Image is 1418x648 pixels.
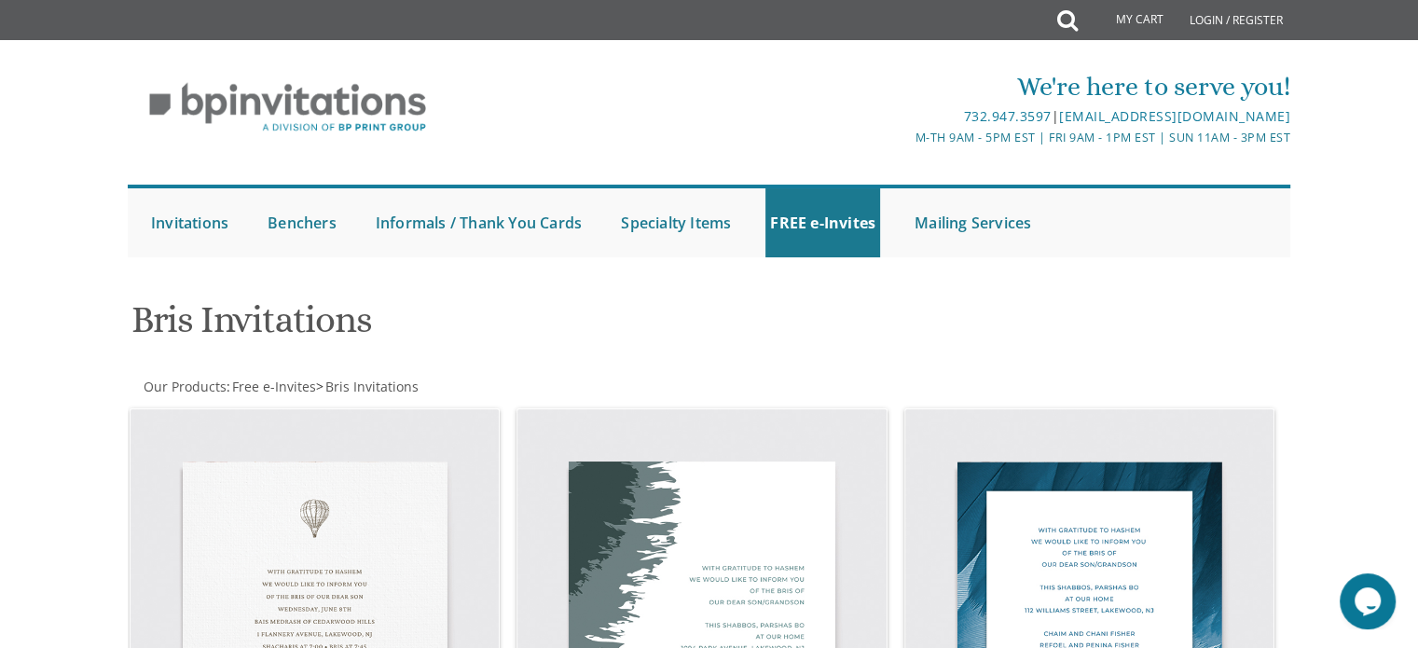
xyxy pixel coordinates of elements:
a: Our Products [142,378,227,395]
a: Invitations [146,188,233,257]
span: Free e-Invites [232,378,316,395]
a: Informals / Thank You Cards [371,188,586,257]
div: M-Th 9am - 5pm EST | Fri 9am - 1pm EST | Sun 11am - 3pm EST [516,128,1290,147]
a: Benchers [263,188,341,257]
span: > [316,378,419,395]
h1: Bris Invitations [131,299,892,354]
a: FREE e-Invites [765,188,880,257]
a: [EMAIL_ADDRESS][DOMAIN_NAME] [1059,107,1290,125]
a: 732.947.3597 [963,107,1051,125]
span: Bris Invitations [325,378,419,395]
div: : [128,378,709,396]
a: Mailing Services [910,188,1036,257]
a: Bris Invitations [324,378,419,395]
div: | [516,105,1290,128]
iframe: chat widget [1340,573,1399,629]
div: We're here to serve you! [516,68,1290,105]
a: My Cart [1076,2,1177,39]
a: Specialty Items [616,188,736,257]
a: Free e-Invites [230,378,316,395]
img: BP Invitation Loft [128,69,447,146]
